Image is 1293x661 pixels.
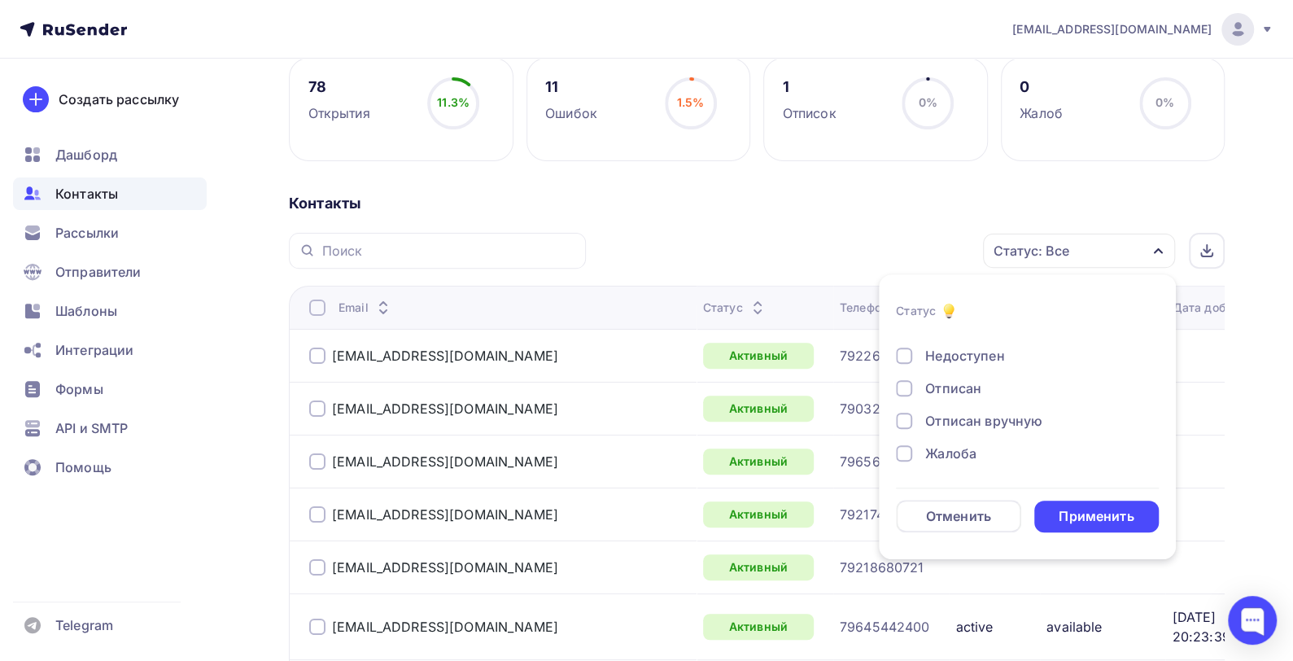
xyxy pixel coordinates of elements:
div: Применить [1059,507,1134,526]
span: 1.5% [677,95,705,109]
div: Отписок [783,103,837,123]
a: [EMAIL_ADDRESS][DOMAIN_NAME] [332,453,558,470]
div: 1 [783,77,837,97]
div: Жалоб [1020,103,1063,123]
div: Создать рассылку [59,90,179,109]
div: Телефон [840,300,912,316]
a: 79218680721 [840,558,924,577]
a: 79645442400 [840,617,930,637]
a: Дашборд [13,138,207,171]
a: 79217468184 [840,505,924,524]
div: active [955,617,993,637]
a: 79656064306 [840,452,930,471]
button: Статус: Все [982,233,1176,269]
a: [EMAIL_ADDRESS][DOMAIN_NAME] [1012,13,1273,46]
div: Статус: Все [994,241,1069,260]
div: Отписан вручную [925,411,1042,431]
a: Отправители [13,256,207,288]
input: Поиск [322,242,576,260]
span: Интеграции [55,340,133,360]
div: Недоступен [925,346,1004,366]
div: Отменить [926,506,991,526]
div: Отписан [925,379,981,398]
span: Формы [55,379,103,399]
div: 11 [545,77,597,97]
a: [EMAIL_ADDRESS][DOMAIN_NAME] [332,559,558,576]
div: 0 [1020,77,1063,97]
span: 11.3% [437,95,470,109]
div: Активный [703,343,814,369]
div: Активный [703,396,814,422]
span: Telegram [55,615,113,635]
span: Контакты [55,184,118,204]
span: Отправители [55,262,142,282]
span: 0% [918,95,937,109]
div: Открытия [308,103,370,123]
div: 78 [308,77,370,97]
div: Активный [703,554,814,580]
span: API и SMTP [55,418,128,438]
div: Ошибок [545,103,597,123]
span: 0% [1155,95,1174,109]
span: Дашборд [55,145,117,164]
div: Жалоба [925,444,976,463]
a: Формы [13,373,207,405]
div: available [1046,617,1102,637]
span: Рассылки [55,223,119,243]
div: Email [339,300,393,316]
div: Дата добавления [1172,300,1271,316]
a: [EMAIL_ADDRESS][DOMAIN_NAME] [332,348,558,364]
div: Активный [703,614,814,640]
div: Активный [703,449,814,475]
a: 79032093354 [840,399,930,418]
span: Шаблоны [55,301,117,321]
ul: Статус: Все [879,274,1176,559]
a: Шаблоны [13,295,207,327]
div: Активный [703,501,814,527]
div: Контакты [289,194,1225,213]
a: Рассылки [13,217,207,249]
span: Помощь [55,457,111,477]
a: [EMAIL_ADDRESS][DOMAIN_NAME] [332,619,558,635]
div: Статус [703,300,767,316]
a: Контакты [13,177,207,210]
a: [EMAIL_ADDRESS][DOMAIN_NAME] [332,506,558,523]
span: [EMAIL_ADDRESS][DOMAIN_NAME] [1012,21,1212,37]
a: [EMAIL_ADDRESS][DOMAIN_NAME] [332,401,558,417]
div: [DATE] 20:23:39 [1172,607,1258,646]
a: 79226211156 [840,346,923,366]
div: Статус [896,303,936,319]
